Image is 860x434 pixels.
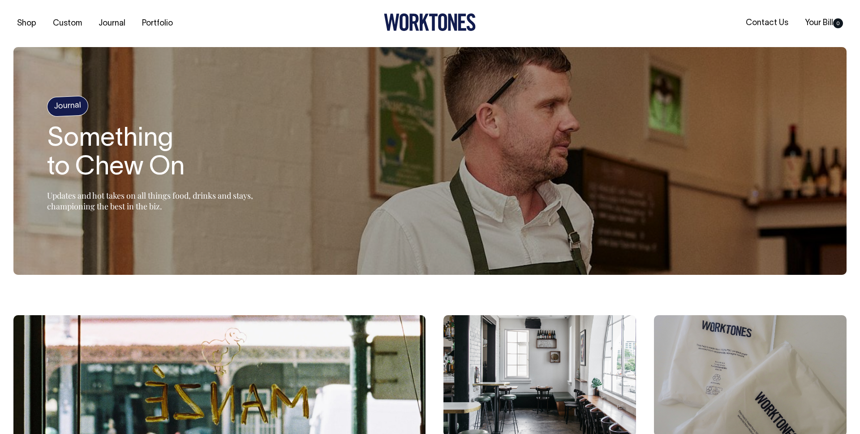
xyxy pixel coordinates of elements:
[801,16,847,30] a: Your Bill0
[13,16,40,31] a: Shop
[47,190,271,212] p: Updates and hot takes on all things food, drinks and stays, championing the best in the biz.
[833,18,843,28] span: 0
[49,16,86,31] a: Custom
[742,16,792,30] a: Contact Us
[138,16,176,31] a: Portfolio
[47,125,271,182] h2: Something to Chew On
[95,16,129,31] a: Journal
[47,95,89,117] h4: Journal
